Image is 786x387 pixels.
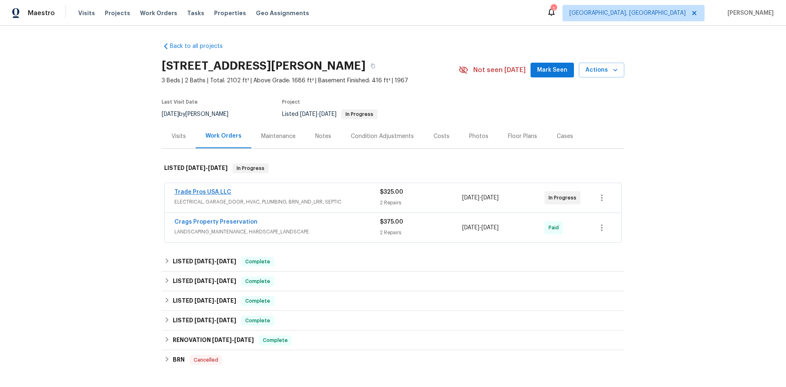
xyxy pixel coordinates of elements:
span: [DATE] [481,195,499,201]
div: BRN Cancelled [162,350,624,370]
span: Mark Seen [537,65,567,75]
h6: BRN [173,355,185,365]
a: Trade Pros USA LLC [174,189,231,195]
span: ELECTRICAL, GARAGE_DOOR, HVAC, PLUMBING, BRN_AND_LRR, SEPTIC [174,198,380,206]
button: Copy Address [366,59,380,73]
span: $325.00 [380,189,403,195]
span: Tasks [187,10,204,16]
span: 3 Beds | 2 Baths | Total: 2102 ft² | Above Grade: 1686 ft² | Basement Finished: 416 ft² | 1967 [162,77,458,85]
div: 1 [551,5,556,13]
span: - [194,317,236,323]
span: Properties [214,9,246,17]
div: Visits [172,132,186,140]
span: In Progress [549,194,580,202]
span: [DATE] [186,165,206,171]
div: Cases [557,132,573,140]
button: Mark Seen [531,63,574,78]
div: by [PERSON_NAME] [162,109,238,119]
span: Work Orders [140,9,177,17]
span: $375.00 [380,219,403,225]
span: Actions [585,65,618,75]
div: Photos [469,132,488,140]
span: Last Visit Date [162,100,198,104]
span: Complete [242,317,273,325]
div: LISTED [DATE]-[DATE]In Progress [162,155,624,181]
span: - [194,258,236,264]
span: Cancelled [190,356,221,364]
span: [DATE] [162,111,179,117]
h6: LISTED [173,316,236,326]
span: Complete [260,336,291,344]
a: Crags Property Preservation [174,219,257,225]
h2: [STREET_ADDRESS][PERSON_NAME] [162,62,366,70]
div: LISTED [DATE]-[DATE]Complete [162,272,624,291]
div: Costs [434,132,449,140]
span: [DATE] [217,317,236,323]
span: Maestro [28,9,55,17]
span: [DATE] [208,165,228,171]
span: [DATE] [462,195,479,201]
div: Maintenance [261,132,296,140]
span: LANDSCAPING_MAINTENANCE, HARDSCAPE_LANDSCAPE [174,228,380,236]
span: - [186,165,228,171]
div: RENOVATION [DATE]-[DATE]Complete [162,330,624,350]
span: Complete [242,277,273,285]
div: 2 Repairs [380,229,462,237]
span: [DATE] [217,278,236,284]
span: [PERSON_NAME] [724,9,774,17]
a: Back to all projects [162,42,240,50]
span: [DATE] [234,337,254,343]
span: - [194,298,236,303]
span: [DATE] [217,298,236,303]
div: Floor Plans [508,132,537,140]
span: [DATE] [462,225,479,231]
span: Not seen [DATE] [473,66,526,74]
h6: LISTED [164,163,228,173]
div: LISTED [DATE]-[DATE]Complete [162,291,624,311]
span: [DATE] [319,111,337,117]
h6: LISTED [173,257,236,267]
span: Projects [105,9,130,17]
div: Work Orders [206,132,242,140]
span: - [212,337,254,343]
span: [DATE] [194,278,214,284]
span: [DATE] [194,258,214,264]
span: - [462,224,499,232]
button: Actions [579,63,624,78]
span: [DATE] [212,337,232,343]
span: Complete [242,297,273,305]
div: LISTED [DATE]-[DATE]Complete [162,252,624,272]
div: Condition Adjustments [351,132,414,140]
span: Complete [242,258,273,266]
span: Visits [78,9,95,17]
span: In Progress [233,164,268,172]
div: LISTED [DATE]-[DATE]Complete [162,311,624,330]
span: [DATE] [481,225,499,231]
h6: RENOVATION [173,335,254,345]
span: - [300,111,337,117]
span: Listed [282,111,377,117]
span: [DATE] [194,317,214,323]
span: [DATE] [194,298,214,303]
span: [DATE] [300,111,317,117]
h6: LISTED [173,296,236,306]
span: Geo Assignments [256,9,309,17]
div: 2 Repairs [380,199,462,207]
span: - [194,278,236,284]
span: Project [282,100,300,104]
span: [DATE] [217,258,236,264]
h6: LISTED [173,276,236,286]
span: [GEOGRAPHIC_DATA], [GEOGRAPHIC_DATA] [569,9,686,17]
div: Notes [315,132,331,140]
span: Paid [549,224,562,232]
span: - [462,194,499,202]
span: In Progress [342,112,377,117]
